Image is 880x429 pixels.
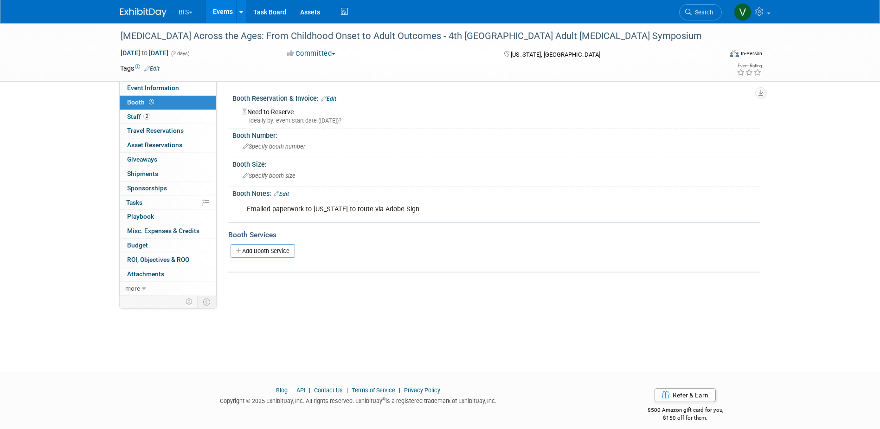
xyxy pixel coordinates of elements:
span: Tasks [126,199,142,206]
a: Asset Reservations [120,138,216,152]
span: Playbook [127,213,154,220]
span: Sponsorships [127,184,167,192]
span: Travel Reservations [127,127,184,134]
a: Contact Us [314,387,343,394]
div: Need to Reserve [239,105,753,125]
a: Staff2 [120,110,216,124]
a: Travel Reservations [120,124,216,138]
a: ROI, Objectives & ROO [120,253,216,267]
div: Event Format [667,48,763,62]
span: 2 [143,113,150,120]
span: | [397,387,403,394]
a: Booth [120,96,216,110]
span: Booth [127,98,156,106]
td: Personalize Event Tab Strip [181,296,198,308]
div: In-Person [740,50,762,57]
div: Booth Number: [232,129,760,140]
span: (2 days) [170,51,190,57]
div: Booth Notes: [232,187,760,199]
div: Event Rating [737,64,762,68]
a: Tasks [120,196,216,210]
a: Edit [321,96,336,102]
div: Emailed paperwork to [US_STATE] to route via Adobe Sign [240,200,658,219]
a: Budget [120,239,216,253]
span: Specify booth size [243,172,295,179]
span: | [344,387,350,394]
span: | [289,387,295,394]
span: Event Information [127,84,179,91]
span: Misc. Expenses & Credits [127,227,199,234]
span: | [307,387,313,394]
a: Blog [276,387,288,394]
a: Search [679,4,722,20]
a: Refer & Earn [655,388,716,402]
img: Format-Inperson.png [730,50,739,57]
span: Shipments [127,170,158,177]
a: API [296,387,305,394]
a: Privacy Policy [404,387,440,394]
div: Booth Size: [232,157,760,169]
div: Ideally by: event start date ([DATE])? [242,117,753,125]
span: to [140,49,149,57]
span: [DATE] [DATE] [120,49,169,57]
a: Playbook [120,210,216,224]
a: more [120,282,216,296]
a: Edit [144,65,160,72]
span: Asset Reservations [127,141,182,149]
div: [MEDICAL_DATA] Across the Ages: From Childhood Onset to Adult Outcomes - 4th [GEOGRAPHIC_DATA] Ad... [117,28,708,45]
a: Terms of Service [352,387,395,394]
a: Sponsorships [120,182,216,195]
div: $500 Amazon gift card for you, [610,400,760,422]
span: Budget [127,241,148,249]
img: ExhibitDay [120,8,167,17]
div: $150 off for them. [610,414,760,422]
span: Staff [127,113,150,120]
span: Search [692,9,713,16]
a: Shipments [120,167,216,181]
button: Committed [284,49,339,58]
div: Booth Services [228,230,760,240]
a: Attachments [120,267,216,281]
td: Toggle Event Tabs [197,296,216,308]
span: Booth not reserved yet [147,98,156,105]
a: Add Booth Service [231,244,295,258]
td: Tags [120,64,160,73]
img: Valerie Shively [734,3,752,21]
span: Specify booth number [243,143,305,150]
a: Giveaways [120,153,216,167]
a: Event Information [120,81,216,95]
span: Attachments [127,270,164,278]
span: ROI, Objectives & ROO [127,256,189,263]
a: Misc. Expenses & Credits [120,224,216,238]
div: Copyright © 2025 ExhibitDay, Inc. All rights reserved. ExhibitDay is a registered trademark of Ex... [120,395,597,405]
sup: ® [382,397,385,402]
span: [US_STATE], [GEOGRAPHIC_DATA] [511,51,600,58]
span: Giveaways [127,156,157,163]
div: Booth Reservation & Invoice: [232,91,760,104]
span: more [125,285,140,292]
a: Edit [274,191,289,197]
